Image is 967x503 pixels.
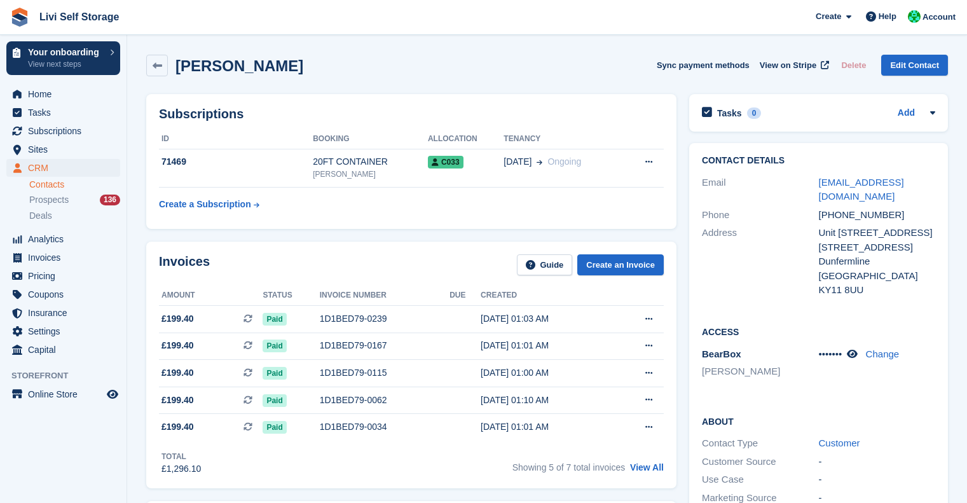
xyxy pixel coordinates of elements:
[6,385,120,403] a: menu
[6,159,120,177] a: menu
[630,462,664,472] a: View All
[702,156,935,166] h2: Contact Details
[105,387,120,402] a: Preview store
[816,10,841,23] span: Create
[747,107,762,119] div: 0
[481,366,612,380] div: [DATE] 01:00 AM
[263,286,319,306] th: Status
[702,415,935,427] h2: About
[547,156,581,167] span: Ongoing
[28,286,104,303] span: Coupons
[29,193,120,207] a: Prospects 136
[263,367,286,380] span: Paid
[320,312,449,326] div: 1D1BED79-0239
[6,341,120,359] a: menu
[898,106,915,121] a: Add
[819,254,936,269] div: Dunfermline
[263,421,286,434] span: Paid
[702,176,819,204] div: Email
[819,269,936,284] div: [GEOGRAPHIC_DATA]
[512,462,625,472] span: Showing 5 of 7 total invoices
[161,420,194,434] span: £199.40
[657,55,750,76] button: Sync payment methods
[481,312,612,326] div: [DATE] 01:03 AM
[28,267,104,285] span: Pricing
[29,209,120,223] a: Deals
[819,438,860,448] a: Customer
[28,230,104,248] span: Analytics
[29,179,120,191] a: Contacts
[161,366,194,380] span: £199.40
[263,394,286,407] span: Paid
[6,41,120,75] a: Your onboarding View next steps
[159,193,259,216] a: Create a Subscription
[34,6,124,27] a: Livi Self Storage
[6,249,120,266] a: menu
[11,369,127,382] span: Storefront
[263,340,286,352] span: Paid
[28,48,104,57] p: Your onboarding
[28,249,104,266] span: Invoices
[28,104,104,121] span: Tasks
[6,267,120,285] a: menu
[6,304,120,322] a: menu
[866,348,900,359] a: Change
[28,341,104,359] span: Capital
[908,10,921,23] img: Joe Robertson
[28,304,104,322] span: Insurance
[28,122,104,140] span: Subscriptions
[313,169,428,180] div: [PERSON_NAME]
[6,230,120,248] a: menu
[517,254,573,275] a: Guide
[449,286,481,306] th: Due
[481,420,612,434] div: [DATE] 01:01 AM
[428,129,504,149] th: Allocation
[28,322,104,340] span: Settings
[702,208,819,223] div: Phone
[320,339,449,352] div: 1D1BED79-0167
[159,129,313,149] th: ID
[702,455,819,469] div: Customer Source
[819,240,936,255] div: [STREET_ADDRESS]
[161,451,201,462] div: Total
[702,348,741,359] span: BearBox
[28,141,104,158] span: Sites
[481,286,612,306] th: Created
[577,254,664,275] a: Create an Invoice
[6,286,120,303] a: menu
[481,339,612,352] div: [DATE] 01:01 AM
[819,455,936,469] div: -
[717,107,742,119] h2: Tasks
[760,59,816,72] span: View on Stripe
[159,155,313,169] div: 71469
[922,11,956,24] span: Account
[29,194,69,206] span: Prospects
[28,385,104,403] span: Online Store
[702,436,819,451] div: Contact Type
[702,364,819,379] li: [PERSON_NAME]
[28,85,104,103] span: Home
[836,55,871,76] button: Delete
[161,339,194,352] span: £199.40
[10,8,29,27] img: stora-icon-8386f47178a22dfd0bd8f6a31ec36ba5ce8667c1dd55bd0f319d3a0aa187defe.svg
[161,394,194,407] span: £199.40
[879,10,896,23] span: Help
[159,286,263,306] th: Amount
[159,198,251,211] div: Create a Subscription
[159,254,210,275] h2: Invoices
[159,107,664,121] h2: Subscriptions
[161,462,201,476] div: £1,296.10
[819,208,936,223] div: [PHONE_NUMBER]
[819,226,936,240] div: Unit [STREET_ADDRESS]
[819,472,936,487] div: -
[819,177,904,202] a: [EMAIL_ADDRESS][DOMAIN_NAME]
[28,59,104,70] p: View next steps
[881,55,948,76] a: Edit Contact
[428,156,463,169] span: C033
[702,226,819,298] div: Address
[28,159,104,177] span: CRM
[819,348,842,359] span: •••••••
[755,55,832,76] a: View on Stripe
[6,141,120,158] a: menu
[504,155,532,169] span: [DATE]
